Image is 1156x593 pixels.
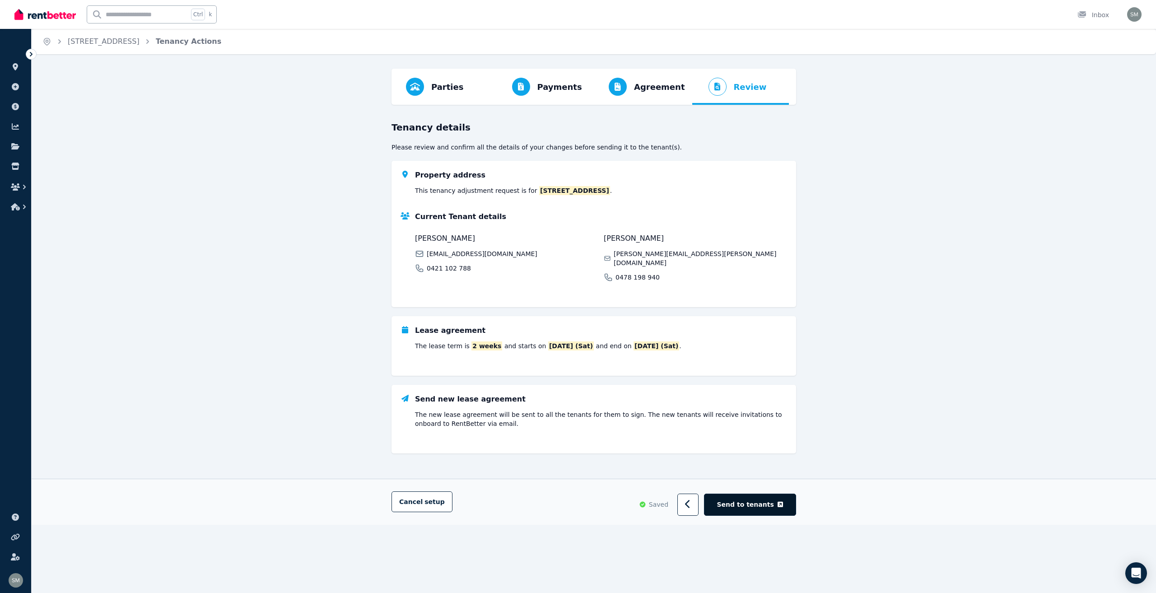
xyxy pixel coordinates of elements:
img: Susan Mann [1127,7,1142,22]
span: [PERSON_NAME] [415,233,598,244]
span: [EMAIL_ADDRESS][DOMAIN_NAME] [427,249,537,258]
button: Parties [399,69,471,105]
span: Send to tenants [717,500,774,509]
span: 2 weeks [471,341,502,350]
h5: Current Tenant details [415,211,506,222]
span: Parties [431,81,463,93]
span: Agreement [634,81,685,93]
span: Cancel [399,498,445,505]
span: Saved [649,500,668,509]
span: Payments [537,81,582,93]
button: Cancelsetup [392,491,452,512]
span: setup [424,497,445,506]
nav: Progress [392,69,796,105]
h5: Lease agreement [415,325,485,336]
span: Review [734,81,767,93]
nav: Breadcrumb [32,29,232,54]
span: [PERSON_NAME] [604,233,787,244]
button: Payments [496,69,589,105]
div: Open Intercom Messenger [1125,562,1147,584]
h5: Send new lease agreement [415,394,526,405]
div: The lease term is and starts on and end on . [415,341,681,350]
img: Susan Mann [9,573,23,588]
span: [STREET_ADDRESS] [539,186,610,195]
span: 0478 198 940 [615,273,660,282]
button: Review [692,69,774,105]
button: Agreement [592,69,692,105]
a: Tenancy Actions [156,37,222,46]
p: The new lease agreement will be sent to all the tenants for them to sign. The new tenants will re... [415,410,787,428]
div: Inbox [1077,10,1109,19]
span: [PERSON_NAME][EMAIL_ADDRESS][PERSON_NAME][DOMAIN_NAME] [614,249,787,267]
span: Ctrl [191,9,205,20]
span: [DATE] (Sat) [634,341,679,350]
button: Send to tenants [704,494,796,516]
span: k [209,11,212,18]
h3: Tenancy details [392,121,796,134]
span: [DATE] (Sat) [548,341,594,350]
span: 0421 102 788 [427,264,471,273]
h5: Property address [415,170,485,181]
div: This tenancy adjustment request is for . [415,186,612,195]
img: RentBetter [14,8,76,21]
a: [STREET_ADDRESS] [68,37,140,46]
p: Please review and confirm all the details of your changes before sending it to the tenant(s). [392,143,796,152]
